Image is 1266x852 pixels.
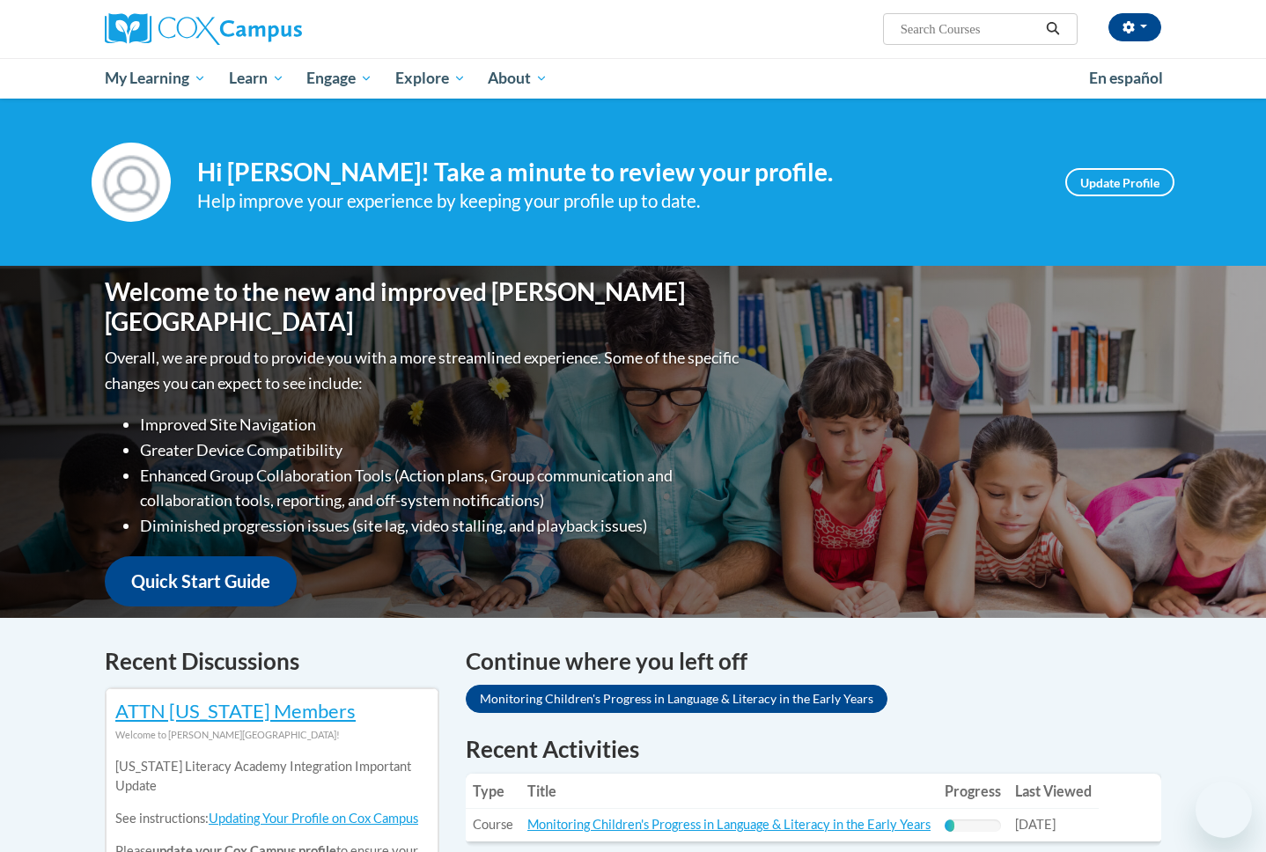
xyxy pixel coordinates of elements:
[105,13,302,45] img: Cox Campus
[115,699,356,723] a: ATTN [US_STATE] Members
[105,556,297,606] a: Quick Start Guide
[1065,168,1174,196] a: Update Profile
[140,437,743,463] li: Greater Device Compatibility
[466,644,1161,679] h4: Continue where you left off
[1196,782,1252,838] iframe: Button to launch messaging window
[1015,817,1056,832] span: [DATE]
[473,817,513,832] span: Course
[197,158,1039,187] h4: Hi [PERSON_NAME]! Take a minute to review your profile.
[105,68,206,89] span: My Learning
[93,58,217,99] a: My Learning
[217,58,296,99] a: Learn
[140,463,743,514] li: Enhanced Group Collaboration Tools (Action plans, Group communication and collaboration tools, re...
[115,809,429,828] p: See instructions:
[520,774,938,809] th: Title
[105,277,743,336] h1: Welcome to the new and improved [PERSON_NAME][GEOGRAPHIC_DATA]
[295,58,384,99] a: Engage
[466,774,520,809] th: Type
[1040,18,1066,40] button: Search
[78,58,1188,99] div: Main menu
[1108,13,1161,41] button: Account Settings
[197,187,1039,216] div: Help improve your experience by keeping your profile up to date.
[938,774,1008,809] th: Progress
[488,68,548,89] span: About
[140,513,743,539] li: Diminished progression issues (site lag, video stalling, and playback issues)
[466,685,887,713] a: Monitoring Children's Progress in Language & Literacy in the Early Years
[92,143,171,222] img: Profile Image
[395,68,466,89] span: Explore
[527,817,931,832] a: Monitoring Children's Progress in Language & Literacy in the Early Years
[105,13,439,45] a: Cox Campus
[1008,774,1099,809] th: Last Viewed
[1078,60,1174,97] a: En español
[945,819,954,832] div: Progress, %
[477,58,560,99] a: About
[115,725,429,745] div: Welcome to [PERSON_NAME][GEOGRAPHIC_DATA]!
[229,68,284,89] span: Learn
[105,644,439,679] h4: Recent Discussions
[115,757,429,796] p: [US_STATE] Literacy Academy Integration Important Update
[1089,69,1163,87] span: En español
[306,68,372,89] span: Engage
[899,18,1040,40] input: Search Courses
[140,412,743,437] li: Improved Site Navigation
[384,58,477,99] a: Explore
[209,811,418,826] a: Updating Your Profile on Cox Campus
[105,345,743,396] p: Overall, we are proud to provide you with a more streamlined experience. Some of the specific cha...
[466,733,1161,765] h1: Recent Activities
